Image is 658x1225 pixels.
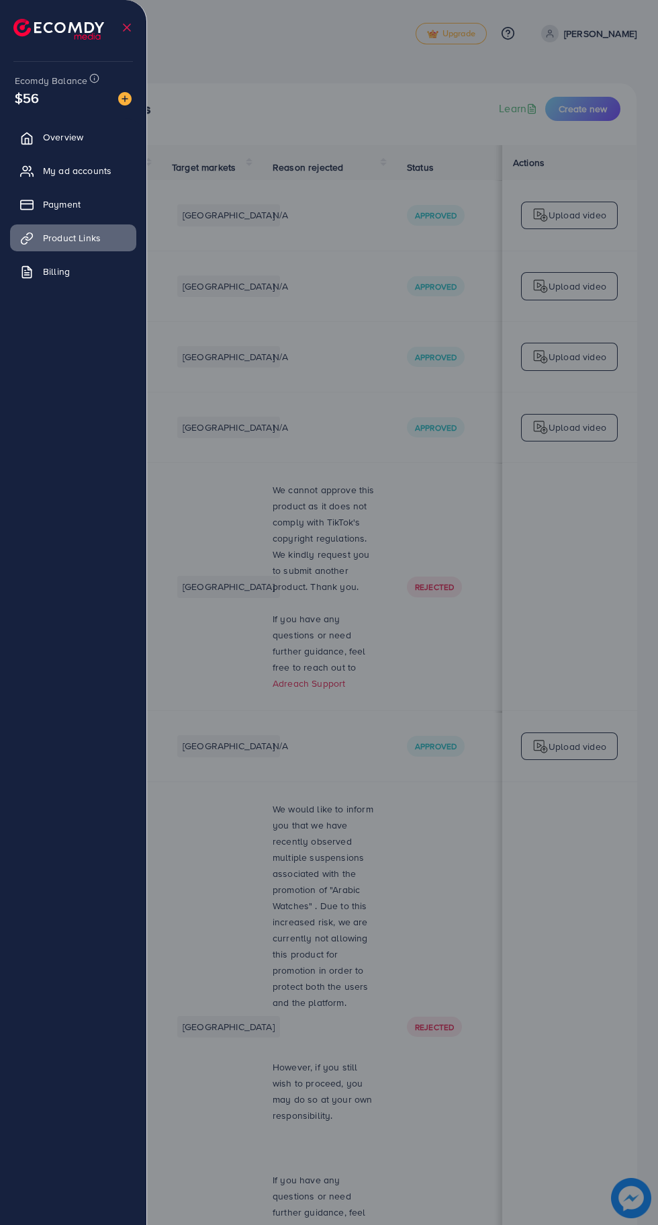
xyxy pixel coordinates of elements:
a: My ad accounts [10,157,136,184]
span: Product Links [43,231,101,245]
span: Billing [43,265,70,278]
a: Payment [10,191,136,218]
img: logo [13,19,104,40]
a: Product Links [10,224,136,251]
span: Ecomdy Balance [15,74,87,87]
span: My ad accounts [43,164,111,177]
img: image [118,92,132,105]
a: Billing [10,258,136,285]
span: Overview [43,130,83,144]
span: Payment [43,198,81,211]
a: Overview [10,124,136,151]
span: $56 [15,88,39,108]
